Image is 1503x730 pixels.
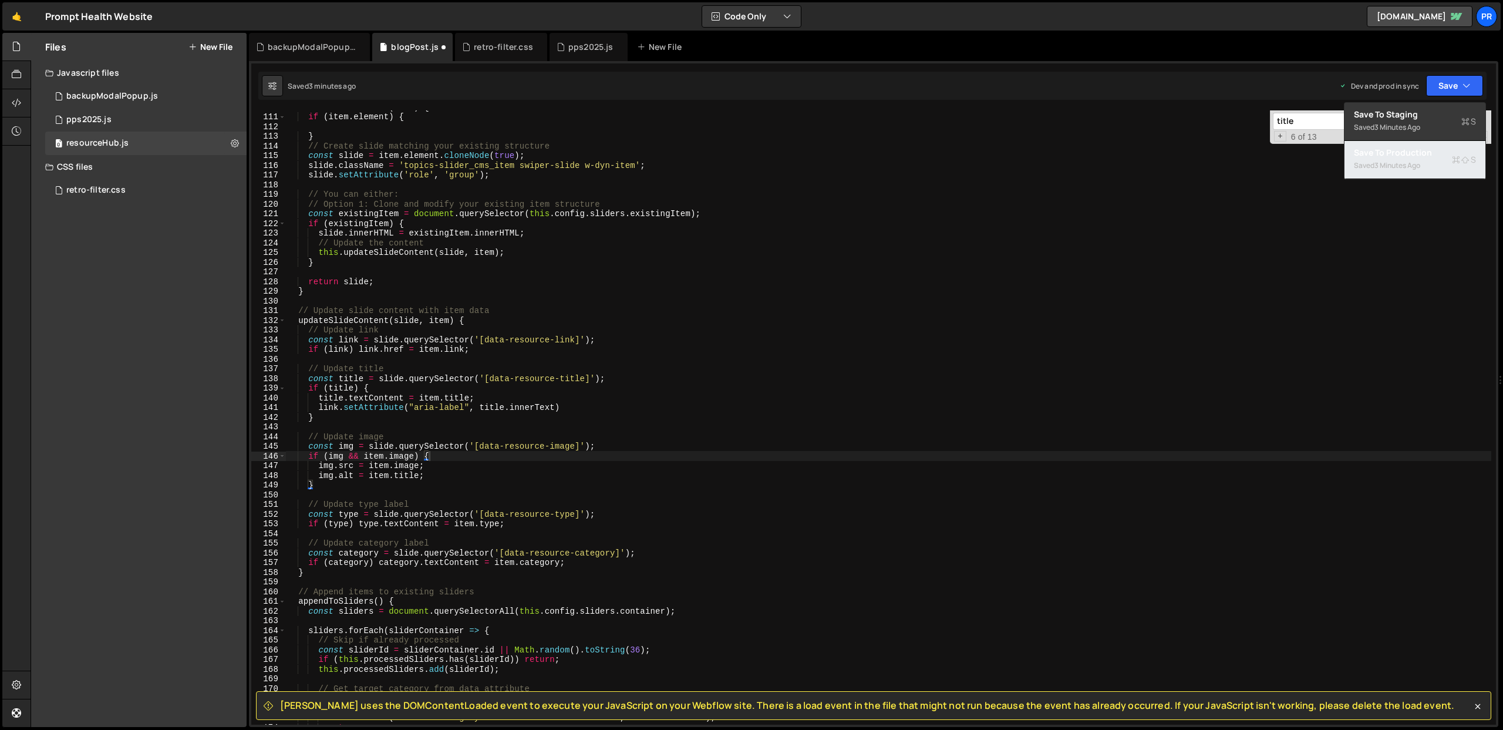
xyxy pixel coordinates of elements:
[1354,109,1476,120] div: Save to Staging
[251,616,286,626] div: 163
[251,597,286,607] div: 161
[251,151,286,161] div: 115
[251,626,286,636] div: 164
[251,655,286,665] div: 167
[251,442,286,452] div: 145
[288,81,356,91] div: Saved
[55,140,62,149] span: 0
[251,490,286,500] div: 150
[1374,122,1420,132] div: 3 minutes ago
[251,432,286,442] div: 144
[251,200,286,210] div: 120
[251,132,286,142] div: 113
[251,471,286,481] div: 148
[251,549,286,559] div: 156
[1286,132,1322,142] span: 6 of 13
[637,41,686,53] div: New File
[251,403,286,413] div: 141
[251,180,286,190] div: 118
[251,539,286,549] div: 155
[45,132,247,155] div: 16625/45859.js
[1339,81,1419,91] div: Dev and prod in sync
[45,9,153,23] div: Prompt Health Website
[45,85,247,108] div: 16625/45860.js
[251,510,286,520] div: 152
[1374,160,1420,170] div: 3 minutes ago
[1273,113,1420,130] input: Search for
[251,500,286,510] div: 151
[251,704,286,714] div: 172
[251,112,286,122] div: 111
[309,81,356,91] div: 3 minutes ago
[45,41,66,53] h2: Files
[251,238,286,248] div: 124
[1426,75,1483,96] button: Save
[251,190,286,200] div: 119
[251,122,286,132] div: 112
[66,138,129,149] div: resourceHub.js
[251,267,286,277] div: 127
[251,674,286,684] div: 169
[1452,154,1476,166] span: S
[1344,141,1485,179] button: Save to ProductionS Saved3 minutes ago
[251,248,286,258] div: 125
[251,287,286,297] div: 129
[1274,131,1286,142] span: Toggle Replace mode
[280,699,1454,712] span: [PERSON_NAME] uses the DOMContentLoaded event to execute your JavaScript on your Webflow site. Th...
[251,383,286,393] div: 139
[1354,120,1476,134] div: Saved
[251,364,286,374] div: 137
[251,209,286,219] div: 121
[45,108,247,132] div: 16625/45293.js
[66,185,126,196] div: retro-filter.css
[31,61,247,85] div: Javascript files
[268,41,356,53] div: backupModalPopup.js
[251,577,286,587] div: 159
[251,558,286,568] div: 157
[1476,6,1497,27] a: Pr
[251,219,286,229] div: 122
[251,355,286,365] div: 136
[66,91,158,102] div: backupModalPopup.js
[251,161,286,171] div: 116
[251,142,286,152] div: 114
[251,694,286,704] div: 171
[1354,159,1476,173] div: Saved
[251,374,286,384] div: 138
[1461,116,1476,127] span: S
[251,568,286,578] div: 158
[251,297,286,307] div: 130
[251,306,286,316] div: 131
[251,413,286,423] div: 142
[1367,6,1472,27] a: [DOMAIN_NAME]
[251,519,286,529] div: 153
[251,393,286,403] div: 140
[188,42,232,52] button: New File
[66,115,112,125] div: pps2025.js
[568,41,614,53] div: pps2025.js
[251,480,286,490] div: 149
[251,316,286,326] div: 132
[251,684,286,694] div: 170
[251,665,286,675] div: 168
[391,41,439,53] div: blogPost.js
[251,170,286,180] div: 117
[251,345,286,355] div: 135
[1344,103,1485,141] button: Save to StagingS Saved3 minutes ago
[251,277,286,287] div: 128
[251,461,286,471] div: 147
[474,41,533,53] div: retro-filter.css
[251,228,286,238] div: 123
[251,645,286,655] div: 166
[251,635,286,645] div: 165
[251,258,286,268] div: 126
[251,607,286,617] div: 162
[45,179,247,202] div: 16625/45443.css
[251,335,286,345] div: 134
[702,6,801,27] button: Code Only
[31,155,247,179] div: CSS files
[251,452,286,462] div: 146
[251,587,286,597] div: 160
[2,2,31,31] a: 🤙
